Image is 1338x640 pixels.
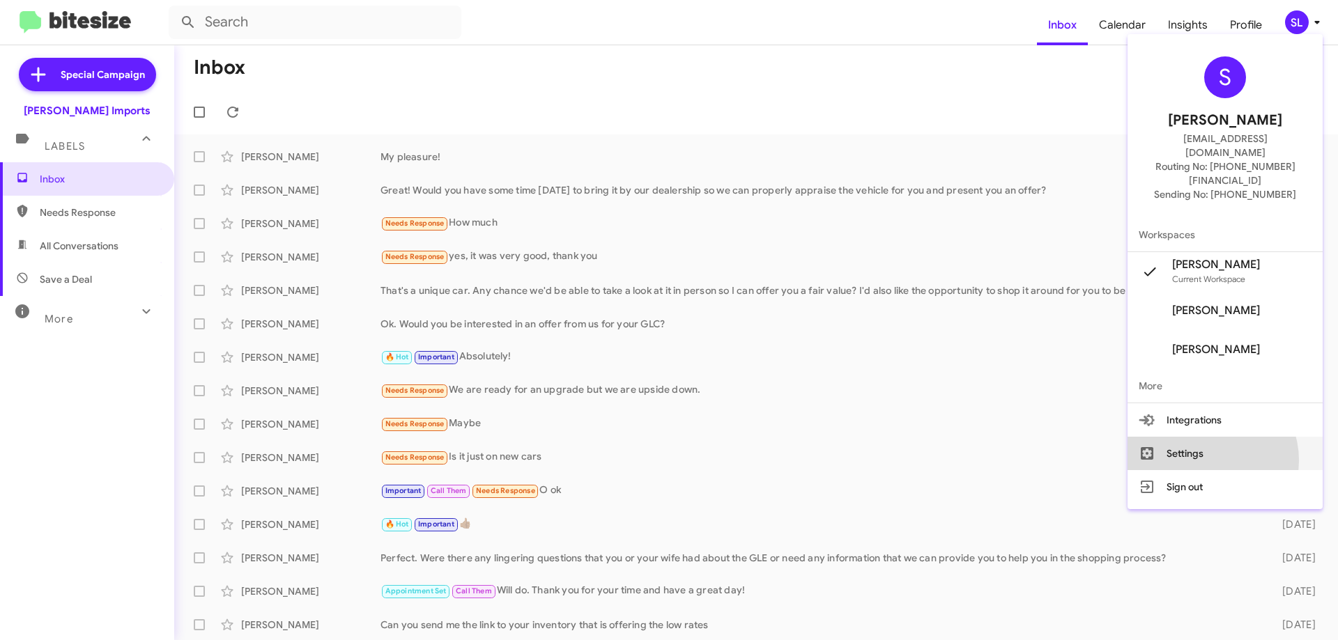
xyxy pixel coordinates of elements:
[1204,56,1246,98] div: S
[1128,470,1323,504] button: Sign out
[1128,218,1323,251] span: Workspaces
[1172,258,1260,272] span: [PERSON_NAME]
[1144,132,1306,159] span: [EMAIL_ADDRESS][DOMAIN_NAME]
[1128,369,1323,403] span: More
[1128,437,1323,470] button: Settings
[1144,159,1306,187] span: Routing No: [PHONE_NUMBER][FINANCIAL_ID]
[1128,403,1323,437] button: Integrations
[1172,274,1245,284] span: Current Workspace
[1172,343,1260,357] span: [PERSON_NAME]
[1172,304,1260,318] span: [PERSON_NAME]
[1154,187,1296,201] span: Sending No: [PHONE_NUMBER]
[1168,109,1282,132] span: [PERSON_NAME]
